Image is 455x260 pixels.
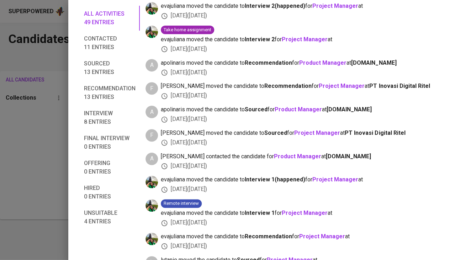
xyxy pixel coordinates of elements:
a: Project Manager [282,36,328,43]
img: eva@glints.com [146,233,158,245]
a: Product Manager [275,106,322,113]
b: Interview 2 ( happened ) [245,2,305,9]
span: evajuliana moved the candidate to for at [161,233,438,241]
a: Project Manager [312,2,358,9]
span: apolinaris moved the candidate to for at [161,59,438,67]
a: Project Manager [282,209,328,216]
div: [DATE] ( [DATE] ) [161,115,438,123]
a: Product Manager [274,153,321,160]
div: [DATE] ( [DATE] ) [161,69,438,77]
span: [PERSON_NAME] moved the candidate to for at [161,82,438,90]
span: Interview 8 entries [84,109,136,126]
span: evajuliana moved the candidate to for at [161,176,438,184]
span: Remote interview [161,200,202,207]
a: Project Manager [319,83,365,89]
img: eva@glints.com [146,199,158,212]
span: PT Inovasi Digital Ritel [345,129,405,136]
span: [DOMAIN_NAME] [351,59,396,66]
div: A [146,59,158,71]
a: Product Manager [299,59,346,66]
div: [DATE] ( [DATE] ) [161,185,438,193]
span: [DOMAIN_NAME] [326,153,371,160]
div: [DATE] ( [DATE] ) [161,12,438,20]
span: Final interview 0 entries [84,134,136,151]
span: [PERSON_NAME] contacted the candidate for at [161,153,438,161]
img: eva@glints.com [146,176,158,188]
span: [DOMAIN_NAME] [327,106,372,113]
span: Contacted 11 entries [84,35,136,52]
b: Sourced [264,129,287,136]
b: Recommendation [245,233,292,240]
a: Project Manager [299,233,345,240]
b: Interview 1 [245,209,275,216]
img: eva@glints.com [146,2,158,15]
span: PT Inovasi Digital Ritel [369,83,430,89]
b: Recommendation [264,83,312,89]
div: [DATE] ( [DATE] ) [161,162,438,170]
span: [PERSON_NAME] moved the candidate to for at [161,129,438,137]
span: evajuliana moved the candidate to for at [161,36,438,44]
b: Interview 2 [245,36,275,43]
img: eva@glints.com [146,26,158,38]
b: Interview 1 ( happened ) [245,176,305,183]
div: A [146,106,158,118]
span: All activities 49 entries [84,10,136,27]
span: evajuliana moved the candidate to for at [161,2,438,10]
span: Recommendation 13 entries [84,84,136,101]
a: Project Manager [294,129,340,136]
div: F [146,129,158,142]
span: Offering 0 entries [84,159,136,176]
span: evajuliana moved the candidate to for at [161,209,438,217]
b: Sourced [245,106,268,113]
div: [DATE] ( [DATE] ) [161,45,438,53]
span: Hired 0 entries [84,184,136,201]
div: [DATE] ( [DATE] ) [161,139,438,147]
div: [DATE] ( [DATE] ) [161,219,438,227]
div: F [146,82,158,95]
span: apolinaris moved the candidate to for at [161,106,438,114]
div: A [146,153,158,165]
b: Recommendation [245,59,292,66]
a: Project Manager [312,176,358,183]
span: Unsuitable 4 entries [84,209,136,226]
div: [DATE] ( [DATE] ) [161,92,438,100]
span: Sourced 13 entries [84,59,136,76]
div: [DATE] ( [DATE] ) [161,242,438,250]
span: Take home assignment [161,27,214,33]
